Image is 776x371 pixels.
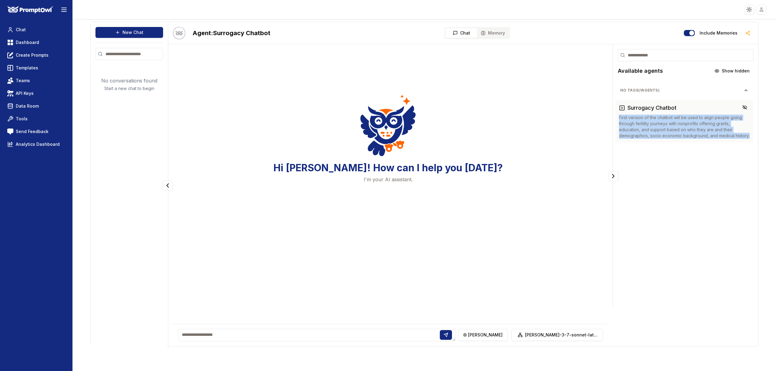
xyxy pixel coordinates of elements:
a: Dashboard [5,37,68,48]
p: I'm your AI assistant. [364,176,413,183]
button: [PERSON_NAME]-3-7-sonnet-latest [511,329,603,341]
img: Welcome Owl [360,93,416,158]
a: Send Feedback [5,126,68,137]
a: Chat [5,24,68,35]
img: PromptOwl [8,6,53,14]
a: Data Room [5,101,68,112]
img: Bot [173,27,185,39]
button: Collapse panel [608,171,618,181]
span: Data Room [16,103,39,109]
p: No conversations found [101,77,157,84]
span: Create Prompts [16,52,48,58]
a: API Keys [5,88,68,99]
span: Analytics Dashboard [16,141,60,147]
button: No Tags(1agents) [615,85,753,95]
h2: Surrogacy Chatbot [192,29,270,37]
img: placeholder-user.jpg [757,5,766,14]
h2: Available agents [618,67,663,75]
span: Show hidden [722,68,750,74]
span: [PERSON_NAME] [468,332,503,338]
h3: Surrogacy Chatbot [627,104,677,112]
span: API Keys [16,90,34,96]
span: Teams [16,78,30,84]
a: Tools [5,113,68,124]
span: No Tags ( 1 agents) [620,88,744,93]
span: Dashboard [16,39,39,45]
button: Talk with Hootie [173,27,185,39]
a: Templates [5,62,68,73]
span: Templates [16,65,38,71]
span: [PERSON_NAME]-3-7-sonnet-latest [525,332,598,338]
button: Collapse panel [162,180,173,191]
span: Memory [488,30,505,36]
span: Send Feedback [16,129,48,135]
span: Tools [16,116,28,122]
span: Chat [16,27,26,33]
label: Include memories in the messages below [700,31,738,35]
button: Include memories in the messages below [684,30,695,36]
button: Show hidden [711,66,753,76]
img: feedback [7,129,13,135]
a: Teams [5,75,68,86]
h3: Hi [PERSON_NAME]! How can I help you [DATE]? [273,162,503,173]
a: Create Prompts [5,50,68,61]
span: Chat [460,30,470,36]
button: New Chat [95,27,163,38]
p: First version of the chatbot will be used to align people going through fertility journeys with n... [619,115,750,139]
button: [PERSON_NAME] [458,329,508,341]
a: Analytics Dashboard [5,139,68,150]
p: Start a new chat to begin [104,85,154,92]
